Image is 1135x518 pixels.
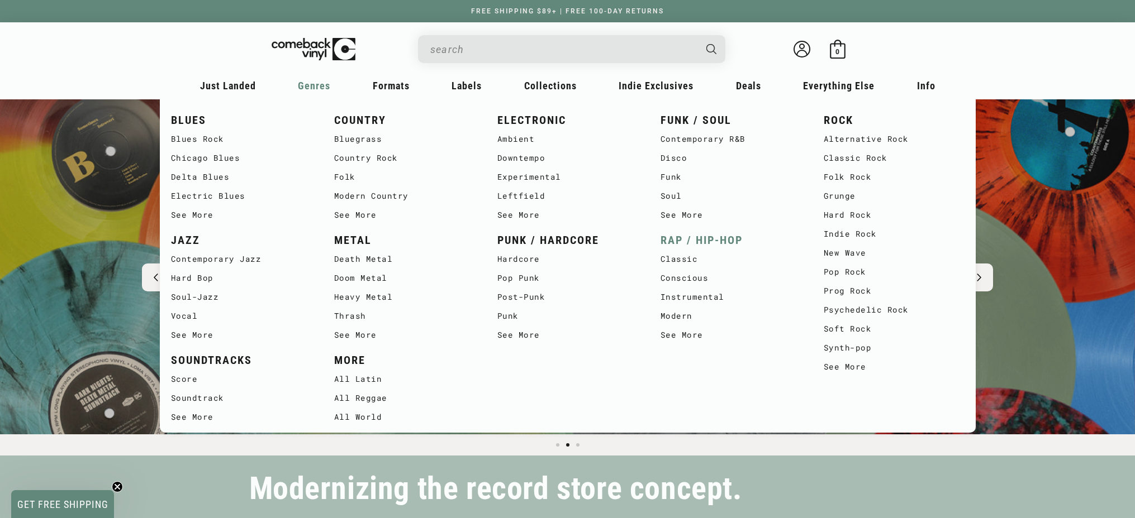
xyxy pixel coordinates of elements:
a: Leftfield [497,186,638,205]
a: RAP / HIP-HOP [661,231,801,250]
a: ELECTRONIC [497,111,638,129]
span: GET FREE SHIPPING [17,498,108,510]
a: See More [171,325,312,344]
button: Close teaser [112,481,123,492]
a: Bluegrass [334,129,475,148]
a: Ambient [497,129,638,148]
a: FREE SHIPPING $89+ | FREE 100-DAY RETURNS [460,7,675,15]
a: See More [334,325,475,344]
a: Hardcore [497,250,638,268]
a: BLUES [171,111,312,129]
a: All World [334,407,475,426]
button: Load slide 1 of 3 [553,440,563,450]
a: See More [171,407,312,426]
a: Classic Rock [824,148,965,167]
a: COUNTRY [334,111,475,129]
a: Country Rock [334,148,475,167]
a: Contemporary R&B [661,129,801,148]
button: Load slide 3 of 3 [573,440,583,450]
button: Search [696,35,726,63]
a: All Latin [334,370,475,388]
a: Instrumental [661,287,801,306]
a: See More [661,325,801,344]
a: Synth-pop [824,338,965,357]
a: Thrash [334,306,475,325]
div: Search [418,35,725,63]
a: Experimental [497,167,638,186]
a: Modern Country [334,186,475,205]
a: Soundtrack [171,388,312,407]
a: Funk [661,167,801,186]
span: Genres [298,80,330,92]
a: New Wave [824,243,965,262]
a: Prog Rock [824,281,965,300]
a: Pop Punk [497,268,638,287]
input: When autocomplete results are available use up and down arrows to review and enter to select [430,38,695,61]
a: All Reggae [334,388,475,407]
div: GET FREE SHIPPINGClose teaser [11,490,114,518]
a: PUNK / HARDCORE [497,231,638,250]
a: Blues Rock [171,129,312,148]
h2: Modernizing the record store concept. [249,476,742,502]
a: See More [824,357,965,376]
button: Previous slide [142,263,170,291]
a: Post-Punk [497,287,638,306]
a: Modern [661,306,801,325]
a: Psychedelic Rock [824,300,965,319]
a: Grunge [824,186,965,205]
a: Heavy Metal [334,287,475,306]
a: See More [661,205,801,224]
a: See More [497,205,638,224]
span: Formats [373,80,410,92]
a: Alternative Rock [824,129,965,148]
a: Disco [661,148,801,167]
a: JAZZ [171,231,312,250]
a: ROCK [824,111,965,129]
a: Hard Rock [824,205,965,224]
a: See More [497,325,638,344]
a: Delta Blues [171,167,312,186]
a: See More [334,205,475,224]
button: Next slide [965,263,993,291]
a: Chicago Blues [171,148,312,167]
a: Pop Rock [824,262,965,281]
a: FUNK / SOUL [661,111,801,129]
a: Downtempo [497,148,638,167]
a: SOUNDTRACKS [171,351,312,370]
a: Soul-Jazz [171,287,312,306]
span: Labels [452,80,482,92]
span: Deals [736,80,761,92]
a: Death Metal [334,250,475,268]
a: Score [171,370,312,388]
span: Info [917,80,935,92]
a: Soft Rock [824,319,965,338]
a: Soul [661,186,801,205]
a: Folk [334,167,475,186]
a: Punk [497,306,638,325]
a: Hard Bop [171,268,312,287]
a: Indie Rock [824,224,965,243]
span: Just Landed [200,80,256,92]
span: 0 [835,47,839,56]
span: Everything Else [803,80,875,92]
span: Collections [524,80,577,92]
a: Conscious [661,268,801,287]
a: See More [171,205,312,224]
a: Folk Rock [824,167,965,186]
a: Vocal [171,306,312,325]
a: Doom Metal [334,268,475,287]
a: Electric Blues [171,186,312,205]
a: Contemporary Jazz [171,250,312,268]
a: METAL [334,231,475,250]
span: Indie Exclusives [619,80,694,92]
a: Classic [661,250,801,268]
button: Load slide 2 of 3 [563,440,573,450]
